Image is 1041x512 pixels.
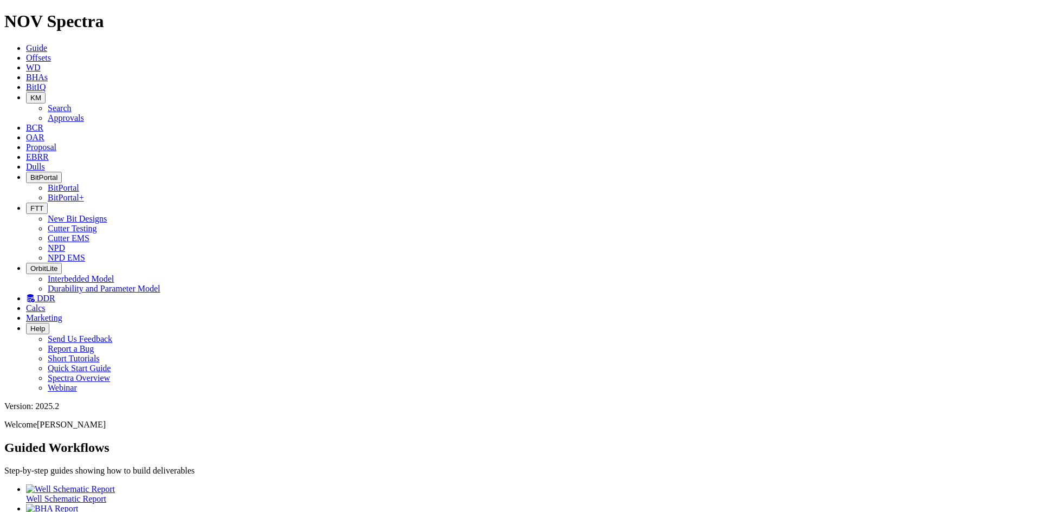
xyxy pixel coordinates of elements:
[4,11,1037,31] h1: NOV Spectra
[26,53,51,62] a: Offsets
[48,354,100,363] a: Short Tutorials
[4,440,1037,455] h2: Guided Workflows
[30,264,57,273] span: OrbitLite
[30,94,41,102] span: KM
[48,274,114,283] a: Interbedded Model
[4,420,1037,430] p: Welcome
[26,294,55,303] a: DDR
[37,294,55,303] span: DDR
[37,420,106,429] span: [PERSON_NAME]
[48,334,112,344] a: Send Us Feedback
[48,383,77,392] a: Webinar
[26,43,47,53] a: Guide
[26,172,62,183] button: BitPortal
[26,484,115,494] img: Well Schematic Report
[26,82,46,92] a: BitIQ
[26,123,43,132] a: BCR
[26,484,1037,503] a: Well Schematic Report Well Schematic Report
[26,73,48,82] a: BHAs
[26,133,44,142] a: OAR
[26,303,46,313] a: Calcs
[48,224,97,233] a: Cutter Testing
[4,401,1037,411] div: Version: 2025.2
[48,364,111,373] a: Quick Start Guide
[48,193,84,202] a: BitPortal+
[48,253,85,262] a: NPD EMS
[48,183,79,192] a: BitPortal
[26,494,106,503] span: Well Schematic Report
[48,284,160,293] a: Durability and Parameter Model
[26,162,45,171] a: Dulls
[26,313,62,322] a: Marketing
[26,152,49,161] a: EBRR
[26,92,46,103] button: KM
[4,466,1037,476] p: Step-by-step guides showing how to build deliverables
[30,325,45,333] span: Help
[30,204,43,212] span: FTT
[48,214,107,223] a: New Bit Designs
[26,323,49,334] button: Help
[48,234,89,243] a: Cutter EMS
[26,63,41,72] a: WD
[48,373,110,383] a: Spectra Overview
[26,263,62,274] button: OrbitLite
[48,243,65,252] a: NPD
[48,344,94,353] a: Report a Bug
[48,113,84,122] a: Approvals
[30,173,57,182] span: BitPortal
[26,142,56,152] a: Proposal
[48,103,72,113] a: Search
[26,203,48,214] button: FTT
